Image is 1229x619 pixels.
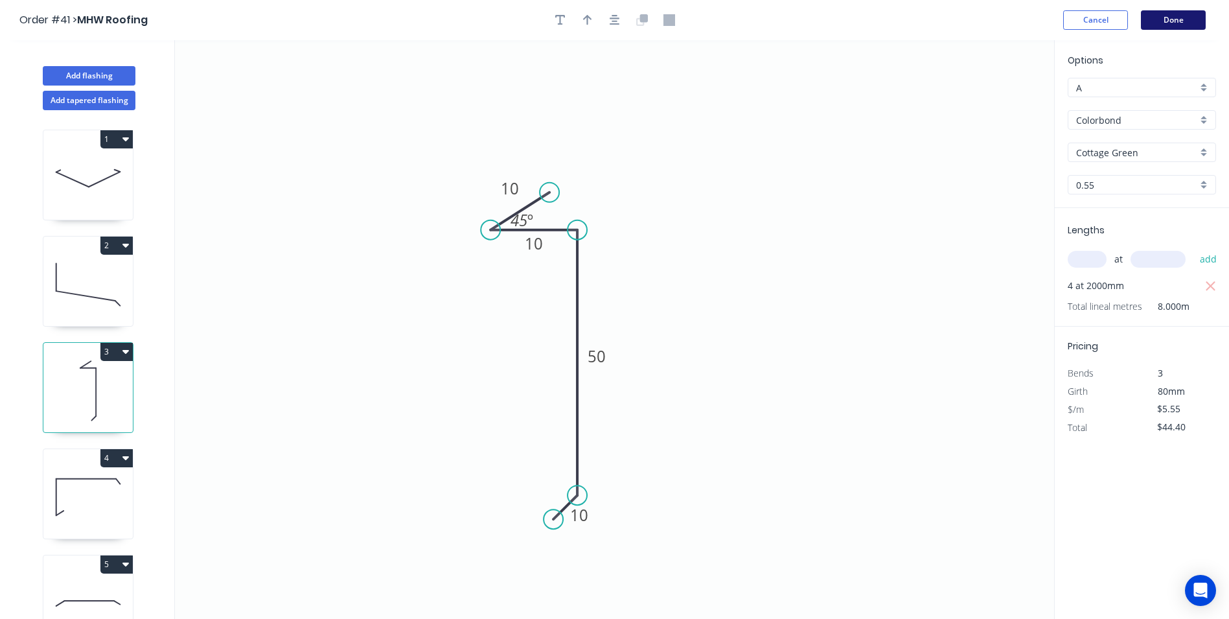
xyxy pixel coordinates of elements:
[100,237,133,255] button: 2
[1076,81,1197,95] input: Price level
[1068,403,1084,415] span: $/m
[570,504,588,526] tspan: 10
[1193,248,1224,270] button: add
[1063,10,1128,30] button: Cancel
[43,91,135,110] button: Add tapered flashing
[1158,367,1163,379] span: 3
[527,209,533,231] tspan: º
[1076,178,1197,192] input: Thickness
[1068,367,1094,379] span: Bends
[1076,113,1197,127] input: Material
[511,209,527,231] tspan: 45
[588,345,606,367] tspan: 50
[1114,250,1123,268] span: at
[525,233,543,254] tspan: 10
[43,66,135,86] button: Add flashing
[1068,298,1142,316] span: Total lineal metres
[100,449,133,467] button: 4
[19,12,77,27] span: Order #41 >
[501,178,519,199] tspan: 10
[1076,146,1197,159] input: Colour
[1158,385,1185,397] span: 80mm
[100,343,133,361] button: 3
[1068,54,1103,67] span: Options
[100,130,133,148] button: 1
[1068,277,1124,295] span: 4 at 2000mm
[175,40,1054,619] svg: 0
[1142,298,1189,316] span: 8.000m
[1141,10,1206,30] button: Done
[77,12,148,27] span: MHW Roofing
[1068,385,1088,397] span: Girth
[1068,224,1105,237] span: Lengths
[1068,340,1098,353] span: Pricing
[1185,575,1216,606] div: Open Intercom Messenger
[100,555,133,574] button: 5
[1068,421,1087,434] span: Total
